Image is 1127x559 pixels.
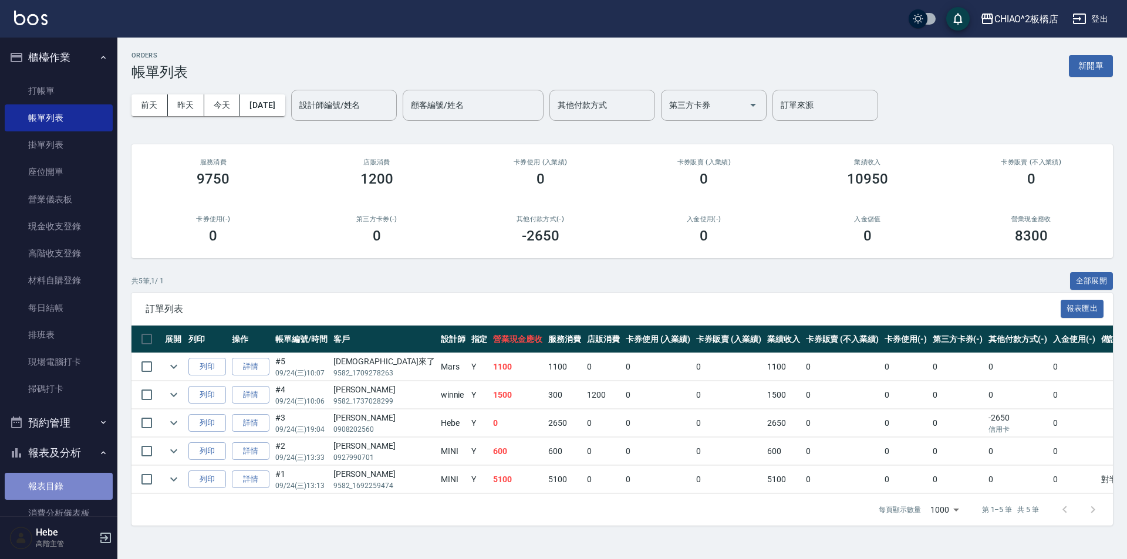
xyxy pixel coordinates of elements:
td: Hebe [438,409,468,437]
td: Y [468,353,491,381]
h2: 第三方卡券(-) [309,215,445,223]
td: 0 [882,409,930,437]
a: 每日結帳 [5,294,113,321]
td: 0 [1050,381,1098,409]
div: [PERSON_NAME] [333,440,435,452]
th: 展開 [162,326,185,353]
p: 第 1–5 筆 共 5 筆 [982,504,1039,515]
div: [PERSON_NAME] [333,468,435,480]
h3: 0 [863,228,872,244]
td: 0 [803,466,882,493]
td: winnie [438,381,468,409]
button: 預約管理 [5,408,113,438]
th: 店販消費 [584,326,623,353]
div: [PERSON_NAME] [333,412,435,424]
button: 列印 [188,358,226,376]
button: 列印 [188,470,226,489]
h3: 0 [536,171,545,187]
td: 0 [930,466,986,493]
td: 0 [882,353,930,381]
td: Y [468,466,491,493]
td: 0 [882,466,930,493]
button: save [946,7,970,31]
button: expand row [165,358,183,375]
td: Y [468,409,491,437]
h3: 0 [373,228,381,244]
th: 第三方卡券(-) [930,326,986,353]
a: 詳情 [232,470,269,489]
a: 掃碼打卡 [5,375,113,402]
th: 卡券販賣 (不入業績) [803,326,882,353]
td: 0 [930,381,986,409]
th: 設計師 [438,326,468,353]
a: 排班表 [5,321,113,348]
th: 卡券販賣 (入業績) [693,326,764,353]
td: MINI [438,466,468,493]
a: 打帳單 [5,77,113,104]
a: 新開單 [1069,60,1113,71]
td: -2650 [986,409,1050,437]
h2: 入金儲值 [800,215,936,223]
td: 1500 [764,381,803,409]
div: [DEMOGRAPHIC_DATA]來了 [333,355,435,368]
h3: 0 [700,228,708,244]
a: 營業儀表板 [5,186,113,213]
a: 掛單列表 [5,131,113,158]
a: 消費分析儀表板 [5,500,113,527]
p: 09/24 (三) 13:13 [275,480,328,491]
h3: 帳單列表 [131,64,188,80]
td: 0 [803,438,882,465]
td: 0 [1050,409,1098,437]
th: 其他付款方式(-) [986,326,1050,353]
td: 0 [803,409,882,437]
td: #3 [272,409,330,437]
p: 09/24 (三) 10:07 [275,368,328,378]
p: 0908202560 [333,424,435,435]
button: 全部展開 [1070,272,1113,290]
th: 帳單編號/時間 [272,326,330,353]
p: 共 5 筆, 1 / 1 [131,276,164,286]
td: 0 [490,409,545,437]
h2: 卡券販賣 (入業績) [636,158,772,166]
td: 0 [693,438,764,465]
h2: 入金使用(-) [636,215,772,223]
h2: 其他付款方式(-) [473,215,608,223]
h3: 9750 [197,171,230,187]
td: 0 [986,438,1050,465]
a: 帳單列表 [5,104,113,131]
a: 詳情 [232,414,269,432]
td: 0 [623,381,694,409]
h2: 營業現金應收 [963,215,1099,223]
td: 2650 [545,409,584,437]
h3: 0 [1027,171,1035,187]
th: 操作 [229,326,272,353]
p: 9582_1737028299 [333,396,435,406]
button: expand row [165,386,183,404]
button: 櫃檯作業 [5,42,113,73]
a: 高階收支登錄 [5,240,113,267]
p: 信用卡 [988,424,1047,435]
h2: 業績收入 [800,158,936,166]
td: 0 [623,353,694,381]
th: 客戶 [330,326,438,353]
td: 5100 [764,466,803,493]
button: 登出 [1068,8,1113,30]
th: 卡券使用(-) [882,326,930,353]
p: 09/24 (三) 19:04 [275,424,328,435]
td: 600 [545,438,584,465]
th: 指定 [468,326,491,353]
button: expand row [165,470,183,488]
h3: 1200 [360,171,393,187]
th: 列印 [185,326,229,353]
td: 1500 [490,381,545,409]
p: 每頁顯示數量 [879,504,921,515]
td: #1 [272,466,330,493]
button: 報表及分析 [5,438,113,468]
h2: 卡券使用 (入業績) [473,158,608,166]
div: 1000 [926,494,963,526]
td: 600 [764,438,803,465]
button: expand row [165,442,183,460]
h2: 店販消費 [309,158,445,166]
a: 現場電腦打卡 [5,348,113,375]
a: 報表目錄 [5,473,113,500]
